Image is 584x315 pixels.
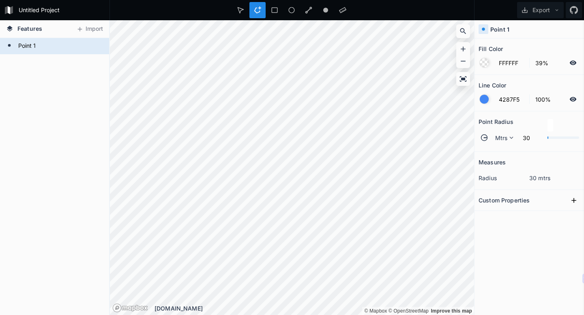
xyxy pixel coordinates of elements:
dt: radius [479,174,529,182]
span: Mtrs [495,134,508,142]
input: 0 [518,133,543,143]
a: Mapbox [364,308,387,314]
span: Features [17,24,42,33]
dd: 30 mtrs [529,174,580,182]
div: [DOMAIN_NAME] [155,304,474,313]
a: Map feedback [431,308,472,314]
h4: Point 1 [490,25,509,34]
h2: Line Color [479,79,506,92]
a: OpenStreetMap [389,308,429,314]
button: Import [72,23,107,36]
a: Mapbox logo [112,303,148,313]
h2: Fill Color [479,43,503,55]
button: Export [517,2,564,18]
h2: Point Radius [479,115,513,128]
h2: Measures [479,156,506,168]
h2: Custom Properties [479,194,530,206]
